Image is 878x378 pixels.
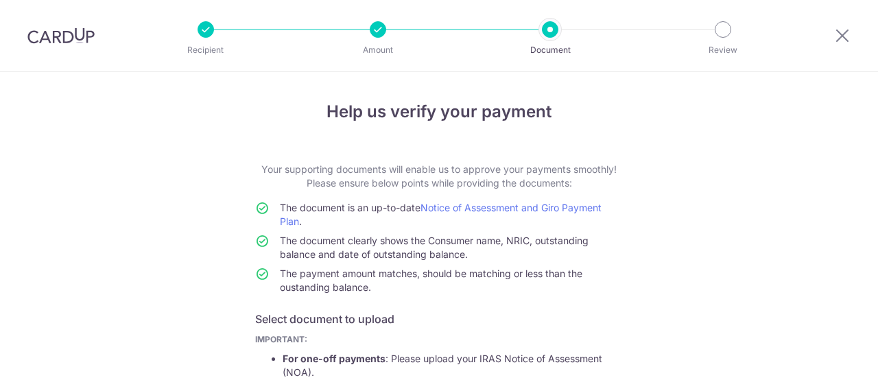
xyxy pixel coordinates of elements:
[280,235,589,260] span: The document clearly shows the Consumer name, NRIC, outstanding balance and date of outstanding b...
[280,202,602,227] a: Notice of Assessment and Giro Payment Plan
[255,163,623,190] p: Your supporting documents will enable us to approve your payments smoothly! Please ensure below p...
[283,353,385,364] strong: For one-off payments
[327,43,429,57] p: Amount
[255,311,623,327] h6: Select document to upload
[27,27,95,44] img: CardUp
[255,334,307,344] b: IMPORTANT:
[255,99,623,124] h4: Help us verify your payment
[672,43,774,57] p: Review
[280,268,582,293] span: The payment amount matches, should be matching or less than the oustanding balance.
[790,337,864,371] iframe: Opens a widget where you can find more information
[499,43,601,57] p: Document
[155,43,257,57] p: Recipient
[280,202,602,227] span: The document is an up-to-date .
